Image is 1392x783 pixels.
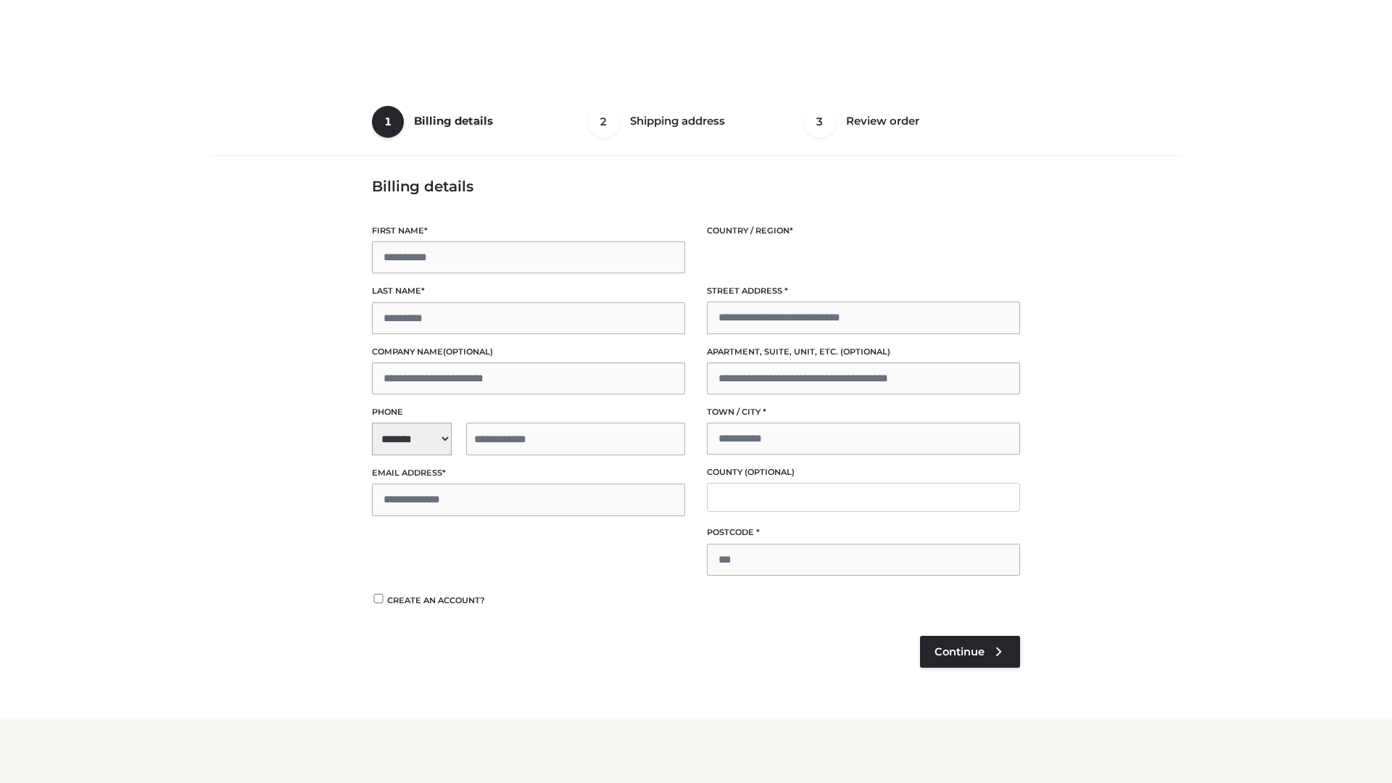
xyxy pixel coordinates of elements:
[372,594,385,603] input: Create an account?
[372,345,685,359] label: Company name
[707,405,1020,419] label: Town / City
[707,284,1020,298] label: Street address
[372,405,685,419] label: Phone
[707,224,1020,238] label: Country / Region
[372,178,1020,195] h3: Billing details
[935,645,985,658] span: Continue
[372,466,685,480] label: Email address
[840,347,890,357] span: (optional)
[745,467,795,477] span: (optional)
[707,465,1020,479] label: County
[372,284,685,298] label: Last name
[387,595,485,605] span: Create an account?
[920,636,1020,668] a: Continue
[707,345,1020,359] label: Apartment, suite, unit, etc.
[707,526,1020,539] label: Postcode
[443,347,493,357] span: (optional)
[372,224,685,238] label: First name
